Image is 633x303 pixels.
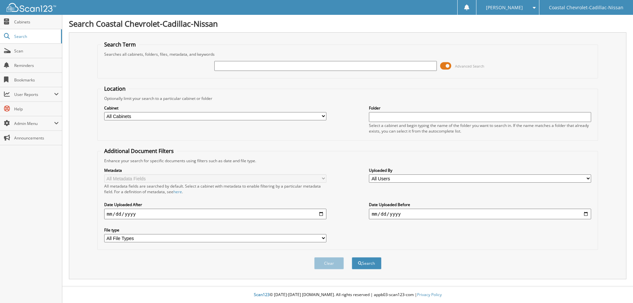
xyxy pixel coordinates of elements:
[104,202,326,207] label: Date Uploaded After
[549,6,623,10] span: Coastal Chevrolet-Cadillac-Nissan
[369,202,591,207] label: Date Uploaded Before
[62,287,633,303] div: © [DATE]-[DATE] [DOMAIN_NAME]. All rights reserved | appb03-scan123-com |
[101,51,595,57] div: Searches all cabinets, folders, files, metadata, and keywords
[314,257,344,269] button: Clear
[14,92,54,97] span: User Reports
[455,64,484,69] span: Advanced Search
[369,209,591,219] input: end
[14,121,54,126] span: Admin Menu
[369,123,591,134] div: Select a cabinet and begin typing the name of the folder you want to search in. If the name match...
[101,41,139,48] legend: Search Term
[173,189,182,195] a: here
[254,292,270,297] span: Scan123
[7,3,56,12] img: scan123-logo-white.svg
[101,96,595,101] div: Optionally limit your search to a particular cabinet or folder
[104,105,326,111] label: Cabinet
[14,48,59,54] span: Scan
[369,167,591,173] label: Uploaded By
[417,292,442,297] a: Privacy Policy
[104,183,326,195] div: All metadata fields are searched by default. Select a cabinet with metadata to enable filtering b...
[369,105,591,111] label: Folder
[104,167,326,173] label: Metadata
[14,77,59,83] span: Bookmarks
[14,106,59,112] span: Help
[69,18,626,29] h1: Search Coastal Chevrolet-Cadillac-Nissan
[14,19,59,25] span: Cabinets
[14,34,58,39] span: Search
[14,135,59,141] span: Announcements
[486,6,523,10] span: [PERSON_NAME]
[101,85,129,92] legend: Location
[104,209,326,219] input: start
[101,158,595,164] div: Enhance your search for specific documents using filters such as date and file type.
[104,227,326,233] label: File type
[101,147,177,155] legend: Additional Document Filters
[14,63,59,68] span: Reminders
[352,257,381,269] button: Search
